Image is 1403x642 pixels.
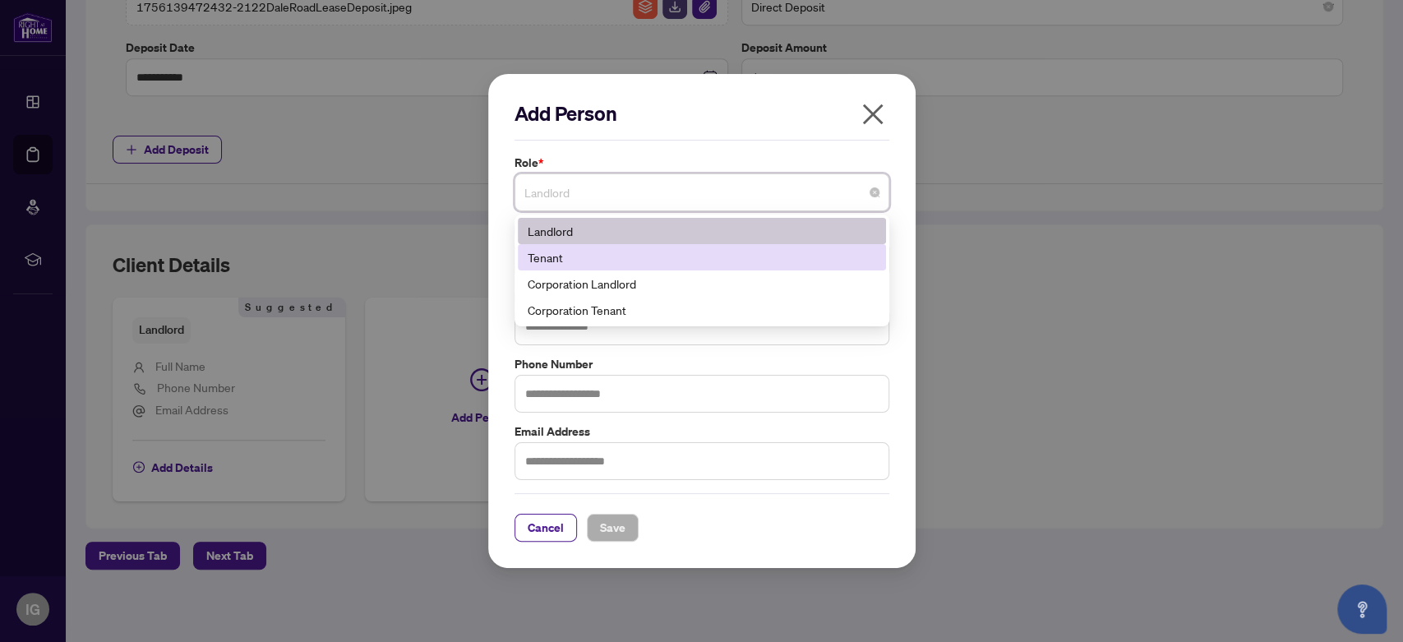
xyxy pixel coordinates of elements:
[587,514,639,542] button: Save
[528,301,876,319] div: Corporation Tenant
[518,270,886,297] div: Corporation Landlord
[524,177,879,208] span: Landlord
[1337,584,1387,634] button: Open asap
[518,244,886,270] div: Tenant
[518,297,886,323] div: Corporation Tenant
[518,218,886,244] div: Landlord
[860,101,886,127] span: close
[515,355,889,373] label: Phone Number
[528,248,876,266] div: Tenant
[515,423,889,441] label: Email Address
[528,515,564,541] span: Cancel
[528,275,876,293] div: Corporation Landlord
[515,514,577,542] button: Cancel
[870,187,879,197] span: close-circle
[528,222,876,240] div: Landlord
[515,154,889,172] label: Role
[515,100,889,127] h2: Add Person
